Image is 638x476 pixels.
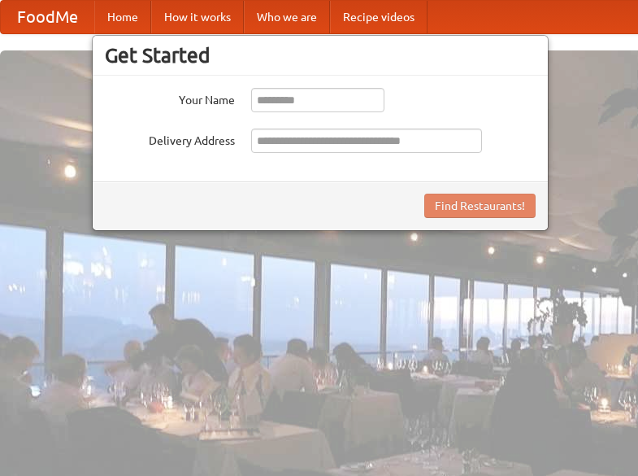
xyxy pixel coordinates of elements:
[1,1,94,33] a: FoodMe
[424,194,536,218] button: Find Restaurants!
[105,129,235,149] label: Delivery Address
[105,43,536,68] h3: Get Started
[94,1,151,33] a: Home
[244,1,330,33] a: Who we are
[330,1,428,33] a: Recipe videos
[105,88,235,108] label: Your Name
[151,1,244,33] a: How it works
